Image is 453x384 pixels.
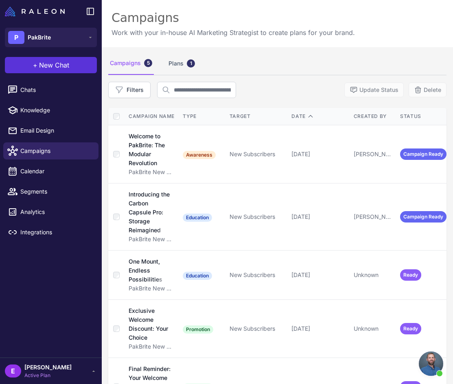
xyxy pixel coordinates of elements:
span: Integrations [20,228,92,237]
div: Type [183,113,223,120]
div: Target [230,113,285,120]
div: Campaigns [108,52,154,75]
div: [DATE] [291,271,347,279]
div: [PERSON_NAME] [354,150,394,159]
div: PakBrite New Customer Welcome Flow [129,284,175,293]
div: E [5,364,21,377]
a: Segments [3,183,98,200]
div: Introducing the Carbon Capsule Pro: Storage Reimagined [129,190,171,235]
a: Integrations [3,224,98,241]
div: PakBrite New Customer Welcome Flow [129,342,175,351]
div: 1 [187,59,195,68]
a: Analytics [3,203,98,220]
p: Work with your in-house AI Marketing Strategist to create plans for your brand. [112,28,355,37]
span: Chats [20,85,92,94]
span: [PERSON_NAME] [24,363,72,372]
div: PakBrite New Customer Welcome Flow [129,235,175,244]
a: Chats [3,81,98,98]
span: Awareness [183,151,216,159]
button: Delete [409,83,446,97]
span: Ready [400,269,421,281]
div: Campaign Name [129,113,175,120]
div: Campaigns [112,10,355,26]
span: Calendar [20,167,92,176]
div: [DATE] [291,212,347,221]
div: Status [400,113,440,120]
a: Email Design [3,122,98,139]
div: New Subscribers [230,324,285,333]
div: Unknown [354,271,394,279]
div: New Subscribers [230,212,285,221]
div: Exclusive Welcome Discount: Your Choice [129,306,171,342]
div: Welcome to PakBrite: The Modular Revolution [129,132,171,168]
img: Raleon Logo [5,7,65,16]
span: Education [183,272,212,280]
button: Update Status [344,83,404,97]
span: Campaign Ready [400,148,446,160]
a: Open chat [419,351,443,376]
a: Campaigns [3,142,98,159]
a: Calendar [3,163,98,180]
button: PPakBrite [5,28,97,47]
div: Plans [167,52,197,75]
span: Education [183,214,212,222]
div: Date [291,113,347,120]
span: Promotion [183,325,213,334]
a: Knowledge [3,102,98,119]
div: PakBrite New Customer Welcome Flow [129,168,175,177]
div: P [8,31,24,44]
div: [PERSON_NAME] [354,212,394,221]
div: Unknown [354,324,394,333]
span: Ready [400,323,421,334]
span: Campaigns [20,146,92,155]
span: New Chat [39,60,69,70]
span: Active Plan [24,372,72,379]
span: Analytics [20,207,92,216]
div: [DATE] [291,150,347,159]
span: + [33,60,37,70]
span: PakBrite [28,33,51,42]
span: Knowledge [20,106,92,115]
span: Campaign Ready [400,211,446,223]
span: Segments [20,187,92,196]
div: One Mount, Endless Possibilities [129,257,170,284]
div: New Subscribers [230,271,285,279]
div: [DATE] [291,324,347,333]
button: Filters [108,82,151,98]
span: Email Design [20,126,92,135]
button: +New Chat [5,57,97,73]
div: Created By [354,113,394,120]
div: New Subscribers [230,150,285,159]
div: 5 [144,59,152,67]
